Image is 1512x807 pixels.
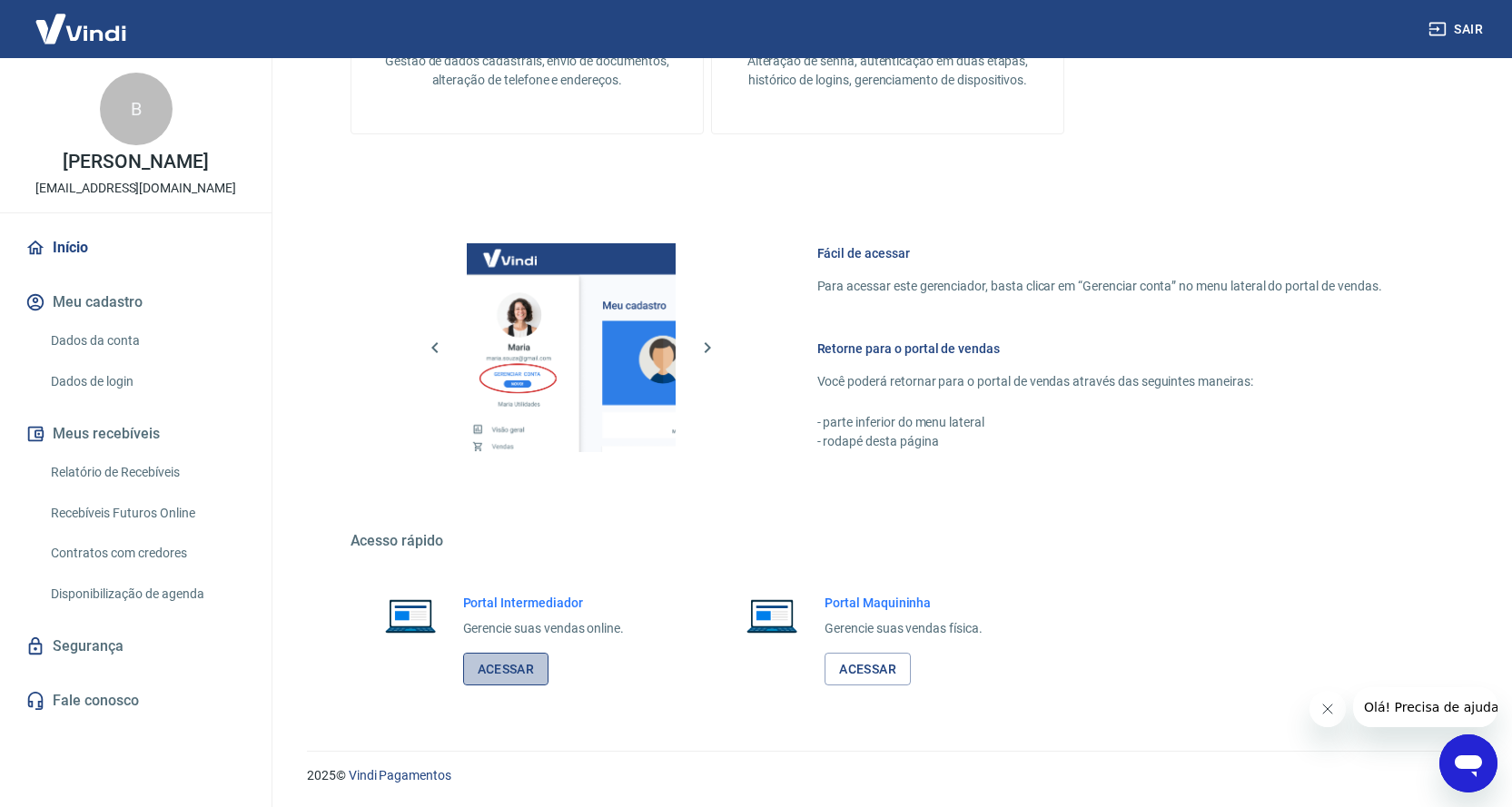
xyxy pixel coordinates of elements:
button: Meus recebíveis [22,414,250,454]
a: Vindi Pagamentos [349,768,451,782]
p: Você poderá retornar para o portal de vendas através das seguintes maneiras: [817,372,1382,391]
a: Dados de login [44,363,250,400]
img: Vindi [22,1,140,56]
h6: Fácil de acessar [817,244,1382,262]
p: Gestão de dados cadastrais, envio de documentos, alteração de telefone e endereços. [380,52,674,90]
a: Fale conosco [22,681,250,721]
button: Meu cadastro [22,282,250,322]
p: - parte inferior do menu lateral [817,413,1382,432]
h6: Portal Maquininha [825,594,983,612]
p: Alteração de senha, autenticação em duas etapas, histórico de logins, gerenciamento de dispositivos. [741,52,1034,90]
img: Imagem da dashboard mostrando o botão de gerenciar conta na sidebar no lado esquerdo [467,243,676,452]
h5: Acesso rápido [351,532,1426,550]
h6: Portal Intermediador [463,594,625,612]
div: B [100,73,173,145]
p: [PERSON_NAME] [63,153,208,172]
a: Relatório de Recebíveis [44,454,250,491]
p: Para acessar este gerenciador, basta clicar em “Gerenciar conta” no menu lateral do portal de ven... [817,277,1382,296]
iframe: Mensagem da empresa [1353,687,1497,727]
iframe: Fechar mensagem [1309,691,1346,727]
p: 2025 © [307,766,1468,785]
h6: Retorne para o portal de vendas [817,340,1382,358]
a: Dados da conta [44,322,250,359]
p: - rodapé desta página [817,432,1382,451]
button: Sair [1425,13,1490,46]
img: Imagem de um notebook aberto [372,594,449,637]
a: Recebíveis Futuros Online [44,495,250,532]
a: Acessar [825,653,911,686]
p: Gerencie suas vendas física. [825,619,983,638]
span: Olá! Precisa de ajuda? [11,13,153,27]
a: Contratos com credores [44,535,250,572]
p: [EMAIL_ADDRESS][DOMAIN_NAME] [35,179,236,198]
img: Imagem de um notebook aberto [734,594,810,637]
iframe: Botão para abrir a janela de mensagens [1439,734,1497,792]
a: Segurança [22,626,250,666]
p: Gerencie suas vendas online. [463,619,625,638]
a: Disponibilização de agenda [44,576,250,613]
a: Início [22,228,250,268]
a: Acessar [463,653,549,686]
